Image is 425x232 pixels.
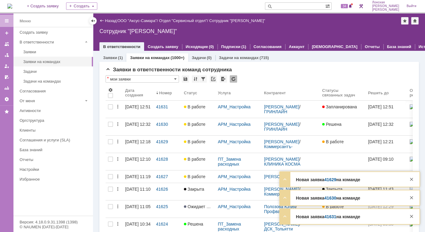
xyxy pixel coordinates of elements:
[365,44,380,49] a: Отчеты
[156,187,179,192] div: 41626
[115,187,120,192] div: Действия
[181,170,215,183] a: В работе
[218,187,251,192] a: АРМ_Настройка
[20,99,83,103] div: От меня
[230,75,237,83] div: Обновлять список
[387,44,411,49] a: База знаний
[125,88,146,97] div: Дата создания
[372,8,399,12] span: [PERSON_NAME]
[7,4,12,9] a: Перейти на домашнюю страницу
[281,194,289,201] div: Развернуть
[281,176,289,183] div: Развернуть
[184,187,204,192] span: Закрыта
[20,177,83,181] div: Избранное
[184,91,197,95] div: Статус
[115,139,120,144] div: Действия
[264,104,299,109] a: [PERSON_NAME]
[264,187,317,196] div: /
[324,177,336,182] a: 41629
[325,3,331,9] span: Расширенный поиск
[264,192,309,201] a: Коммерсантъ-[GEOGRAPHIC_DATA]
[221,44,240,49] a: Подписки
[372,1,399,4] span: Лонская
[21,47,92,57] a: Заявки
[264,226,293,231] a: ДСК_Тольятти
[184,122,205,127] span: В работе
[123,200,154,218] a: [DATE] 11:05
[281,213,289,220] div: Развернуть
[156,222,179,226] div: 41624
[192,55,206,60] a: Задачи
[156,174,179,179] div: 41627
[17,155,92,164] a: Отчеты
[264,91,287,95] div: Контрагент
[123,101,154,118] a: [DATE] 12:51
[21,57,92,66] a: Заявки на командах
[20,30,89,35] div: Создать заявку
[289,44,304,49] a: Аккаунт
[320,170,366,183] a: В работе
[408,213,415,220] div: Закрыть
[264,209,289,214] a: Профвакуум
[116,18,117,23] div: |
[154,101,181,118] a: 41631
[218,174,251,179] a: АРМ_Настройка
[366,170,407,183] a: [DATE] 11:19
[89,17,97,24] div: Скрыть меню
[184,222,203,226] span: Решена
[368,104,393,109] span: [DATE] 12:51
[17,106,92,115] a: Активности
[17,116,92,125] a: Оргструктура
[296,177,360,182] strong: Новая заявка на команде
[156,104,179,109] div: 41631
[192,75,199,83] div: Сортировка...
[17,125,92,135] a: Клиенты
[23,50,89,54] div: Заявки
[264,144,309,154] a: Коммерсантъ-[GEOGRAPHIC_DATA]
[372,4,399,8] span: [PERSON_NAME]
[17,86,92,96] a: Согласования
[218,139,251,144] a: АРМ_Настройка
[264,104,317,114] div: /
[324,196,336,200] a: 41630
[2,28,12,38] a: Создать заявку
[154,118,181,135] a: 41630
[23,79,89,84] div: Задачи на командах
[264,204,317,214] div: /
[264,139,317,149] div: /
[17,145,92,155] a: База знаний
[2,50,12,60] a: Заявки в моей ответственности
[207,55,212,60] div: (0)
[125,157,151,162] div: [DATE] 12:10
[264,162,300,167] a: КЛИНИКА КОСМА
[368,157,393,162] span: [DATE] 09:10
[20,157,89,162] div: Отчеты
[156,157,179,162] div: 41628
[218,157,256,176] a: ПТ_Замена расходных материалов / ресурсных деталей
[209,18,265,23] div: Сотрудник "[PERSON_NAME]"
[401,17,408,24] div: Добавить в избранное
[264,204,296,209] a: Полозова Юлия
[408,176,415,183] div: Закрыть
[366,101,407,118] a: [DATE] 12:51
[20,138,89,142] div: Соглашения и услуги (SLA)
[115,104,120,109] div: Действия
[210,75,217,83] div: Скопировать ссылку на список
[106,67,232,73] span: Заявки в ответственности команд сотрудника
[23,69,89,74] div: Задачи
[105,18,116,23] a: Назад
[108,88,113,92] span: Настройки
[2,72,12,82] a: Мои согласования
[154,136,181,153] a: 41629
[184,174,205,179] span: В работе
[368,139,393,144] span: [DATE] 12:21
[368,91,389,95] div: Решить до
[20,89,89,93] div: Согласования
[218,91,231,95] div: Услуга
[218,104,251,109] a: АРМ_Настройка
[115,157,120,162] div: Действия
[264,109,287,114] a: ГРИНЛАЙН
[264,174,299,179] a: [PERSON_NAME]
[408,194,415,201] div: Закрыть
[264,187,299,192] a: [PERSON_NAME]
